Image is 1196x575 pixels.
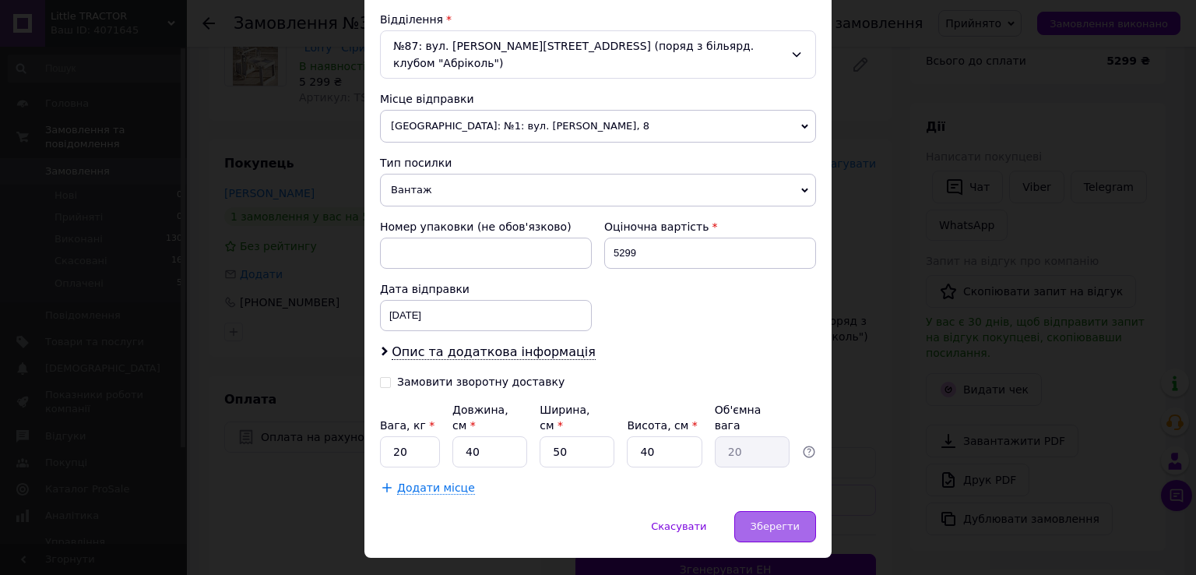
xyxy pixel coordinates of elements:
[651,520,706,532] span: Скасувати
[397,482,475,495] span: Додати місце
[380,12,816,27] div: Відділення
[397,376,565,389] div: Замовити зворотну доставку
[380,110,816,143] span: [GEOGRAPHIC_DATA]: №1: вул. [PERSON_NAME], 8
[715,402,790,433] div: Об'ємна вага
[380,419,434,432] label: Вага, кг
[627,419,697,432] label: Висота, см
[751,520,800,532] span: Зберегти
[380,174,816,206] span: Вантаж
[452,404,508,432] label: Довжина, см
[380,30,816,79] div: №87: вул. [PERSON_NAME][STREET_ADDRESS] (поряд з більярд. клубом "Абріколь")
[380,219,592,235] div: Номер упаковки (не обов'язково)
[380,281,592,297] div: Дата відправки
[380,157,452,169] span: Тип посилки
[380,93,474,105] span: Місце відправки
[392,344,596,360] span: Опис та додаткова інформація
[604,219,816,235] div: Оціночна вартість
[540,404,589,432] label: Ширина, см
